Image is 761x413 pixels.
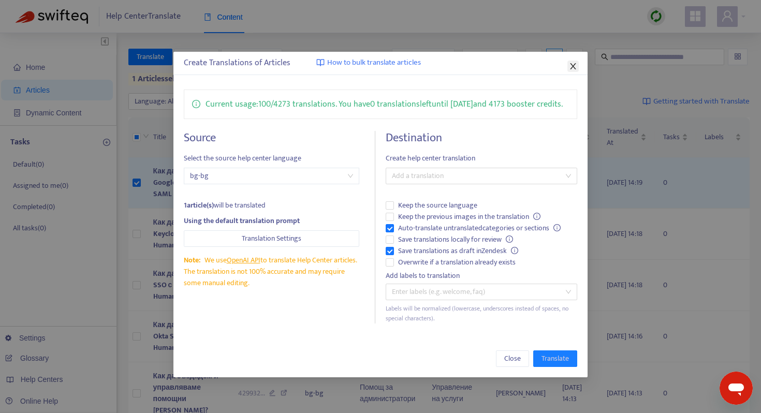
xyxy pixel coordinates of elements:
div: will be translated [184,200,359,211]
span: How to bulk translate articles [327,57,421,69]
div: Add labels to translation [386,270,577,282]
span: info-circle [192,98,200,108]
span: Keep the source language [394,200,481,211]
div: Labels will be normalized (lowercase, underscores instead of spaces, no special characters). [386,304,577,323]
span: Close [504,353,521,364]
p: Current usage: 100 / 4273 translations . You have 0 translations left until [DATE] and 4173 boost... [206,98,563,111]
a: How to bulk translate articles [316,57,421,69]
span: close [569,62,577,70]
span: info-circle [506,235,513,243]
span: Save translations locally for review [394,234,517,245]
button: Translation Settings [184,230,359,247]
a: OpenAI API [227,254,260,266]
button: Close [567,61,579,72]
span: info-circle [511,247,518,254]
span: Keep the previous images in the translation [394,211,545,223]
button: Close [496,350,529,367]
div: Using the default translation prompt [184,215,359,227]
span: info-circle [553,224,561,231]
span: Save translations as draft in Zendesk [394,245,522,257]
h4: Source [184,131,359,145]
div: We use to translate Help Center articles. The translation is not 100% accurate and may require so... [184,255,359,289]
span: Note: [184,254,200,266]
span: Translation Settings [242,233,301,244]
span: Select the source help center language [184,153,359,164]
div: Create Translations of Articles [184,57,577,69]
h4: Destination [386,131,577,145]
iframe: Botón para iniciar la ventana de mensajería [720,372,753,405]
button: Translate [533,350,577,367]
span: Overwrite if a translation already exists [394,257,520,268]
strong: 1 article(s) [184,199,214,211]
span: info-circle [533,213,540,220]
span: bg-bg [190,168,353,184]
span: Auto-translate untranslated categories or sections [394,223,565,234]
span: Create help center translation [386,153,577,164]
img: image-link [316,58,325,67]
